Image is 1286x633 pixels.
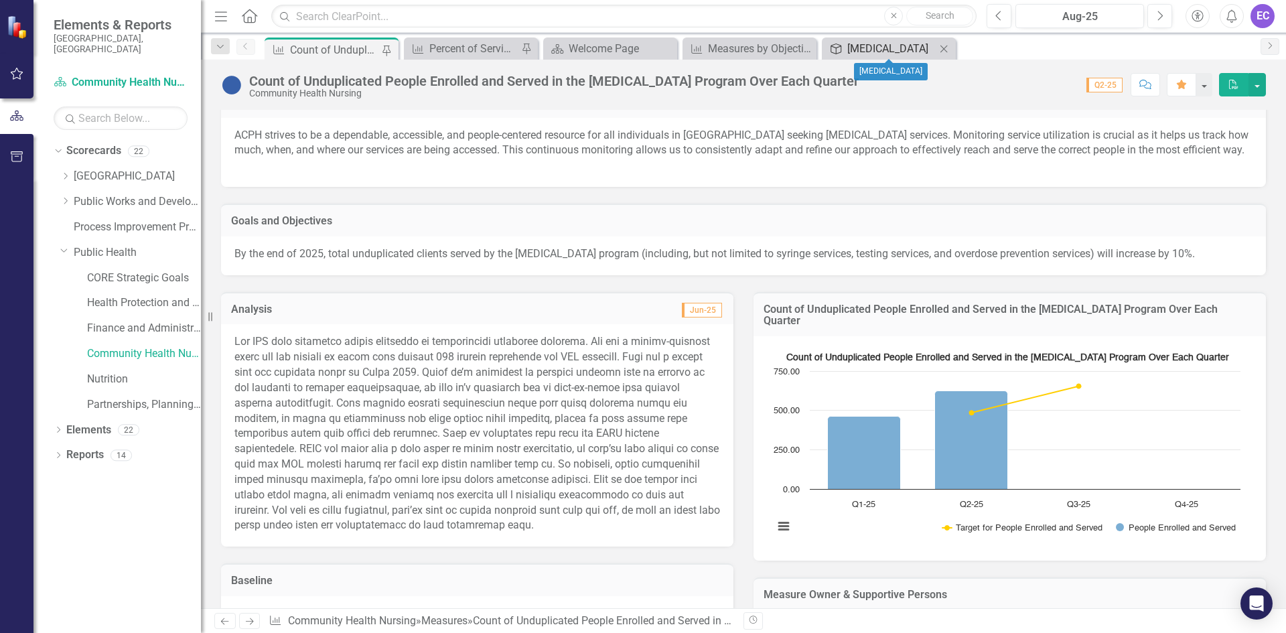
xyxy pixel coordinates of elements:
[1076,383,1082,389] path: Q3-25, 654. Target for People Enrolled and Served.
[708,40,813,57] div: Measures by Objective
[249,74,859,88] div: Count of Unduplicated People Enrolled and Served in the [MEDICAL_DATA] Program Over Each Quarter
[118,424,139,435] div: 22
[74,194,201,210] a: Public Works and Development
[1020,9,1139,25] div: Aug-25
[828,371,1188,490] g: People Enrolled and Served, series 2 of 2. Bar series with 4 bars.
[774,368,800,376] text: 750.00
[969,410,975,415] path: Q2-25, 485. Target for People Enrolled and Served.
[1067,500,1090,509] text: Q3-25
[764,589,1256,601] h3: Measure Owner & Supportive Persons
[686,40,813,57] a: Measures by Objective
[774,446,800,455] text: 250.00
[66,423,111,438] a: Elements
[87,295,201,311] a: Health Protection and Response
[271,5,977,28] input: Search ClearPoint...
[74,220,201,235] a: Process Improvement Program
[290,42,378,58] div: Count of Unduplicated People Enrolled and Served in the [MEDICAL_DATA] Program Over Each Quarter
[221,74,242,96] img: Baselining
[774,517,793,536] button: View chart menu, Count of Unduplicated People Enrolled and Served in the Harm Reduction Program O...
[473,614,954,627] div: Count of Unduplicated People Enrolled and Served in the [MEDICAL_DATA] Program Over Each Quarter
[1240,587,1273,620] div: Open Intercom Messenger
[825,40,936,57] a: [MEDICAL_DATA]
[429,40,518,57] div: Percent of Services That Were Provided to People Who Identify as BIPOC
[288,614,416,627] a: Community Health Nursing
[231,303,476,315] h3: Analysis
[1015,4,1144,28] button: Aug-25
[7,15,30,39] img: ClearPoint Strategy
[1086,78,1123,92] span: Q2-25
[847,40,936,57] div: [MEDICAL_DATA]
[87,271,201,286] a: CORE Strategic Goals
[935,391,1008,489] path: Q2-25, 623. People Enrolled and Served.
[66,447,104,463] a: Reports
[942,522,1101,533] button: Show Target for People Enrolled and Served
[231,575,723,587] h3: Baseline
[828,416,901,489] path: Q1-25, 462. People Enrolled and Served.
[764,303,1256,327] h3: Count of Unduplicated People Enrolled and Served in the [MEDICAL_DATA] Program Over Each Quarter
[54,75,188,90] a: Community Health Nursing
[234,334,720,533] p: Lor IPS dolo sitametco adipis elitseddo ei temporincidi utlaboree dolorema. Ali eni a minimv-quis...
[269,614,733,629] div: » »
[234,128,1253,174] p: ACPH strives to be a dependable, accessible, and people-centered resource for all individuals in ...
[54,33,188,55] small: [GEOGRAPHIC_DATA], [GEOGRAPHIC_DATA]
[74,169,201,184] a: [GEOGRAPHIC_DATA]
[111,449,132,461] div: 14
[767,346,1247,547] svg: Interactive chart
[249,88,859,98] div: Community Health Nursing
[786,353,1229,363] text: Count of Unduplicated People Enrolled and Served in the [MEDICAL_DATA] Program Over Each Quarter
[231,215,1256,227] h3: Goals and Objectives
[926,10,954,21] span: Search
[54,107,188,130] input: Search Below...
[87,397,201,413] a: Partnerships, Planning, and Community Health Promotions
[421,614,468,627] a: Measures
[569,40,674,57] div: Welcome Page
[54,17,188,33] span: Elements & Reports
[66,143,121,159] a: Scorecards
[774,407,800,415] text: 500.00
[128,145,149,157] div: 22
[682,303,722,318] span: Jun-25
[852,500,875,509] text: Q1-25
[1116,522,1235,533] button: Show People Enrolled and Served
[1175,500,1198,509] text: Q4-25
[87,321,201,336] a: Finance and Administration
[854,63,928,80] div: [MEDICAL_DATA]
[547,40,674,57] a: Welcome Page
[234,247,1253,262] p: By the end of 2025, total unduplicated clients served by the [MEDICAL_DATA] program (including, b...
[87,346,201,362] a: Community Health Nursing
[407,40,518,57] a: Percent of Services That Were Provided to People Who Identify as BIPOC
[74,245,201,261] a: Public Health
[87,372,201,387] a: Nutrition
[1251,4,1275,28] button: EC
[906,7,973,25] button: Search
[783,486,800,494] text: 0.00
[960,500,983,509] text: Q2-25
[767,346,1253,547] div: Count of Unduplicated People Enrolled and Served in the Harm Reduction Program Over Each Quarter....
